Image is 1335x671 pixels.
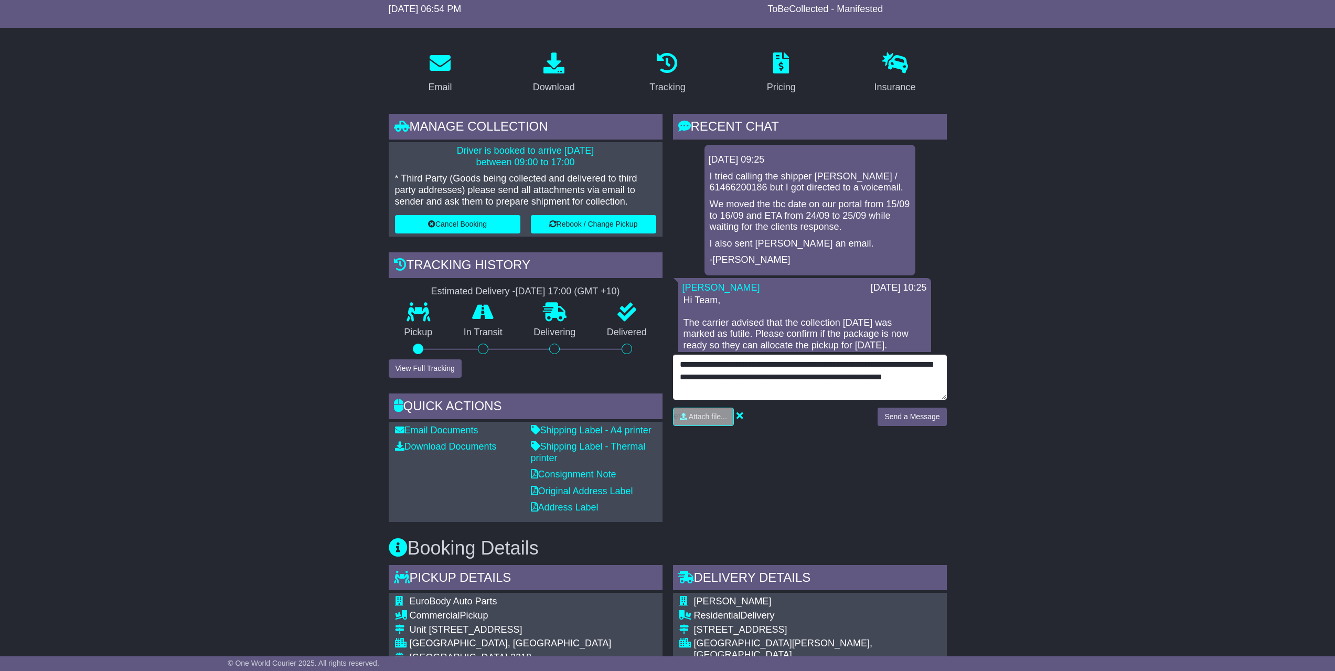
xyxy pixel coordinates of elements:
[531,469,616,480] a: Consignment Note
[516,286,620,297] div: [DATE] 17:00 (GMT +10)
[510,652,531,663] span: 2218
[710,171,910,194] p: I tried calling the shipper [PERSON_NAME] / 61466200186 but I got directed to a voicemail.
[709,154,911,166] div: [DATE] 09:25
[694,610,741,621] span: Residential
[228,659,379,667] span: © One World Courier 2025. All rights reserved.
[673,565,947,593] div: Delivery Details
[683,295,926,386] p: Hi Team, The carrier advised that the collection [DATE] was marked as futile. Please confirm if t...
[410,596,497,606] span: EuroBody Auto Parts
[673,114,947,142] div: RECENT CHAT
[410,638,612,649] div: [GEOGRAPHIC_DATA], [GEOGRAPHIC_DATA]
[767,4,883,14] span: ToBeCollected - Manifested
[682,282,760,293] a: [PERSON_NAME]
[410,610,612,622] div: Pickup
[421,49,458,98] a: Email
[868,49,923,98] a: Insurance
[395,215,520,233] button: Cancel Booking
[694,596,772,606] span: [PERSON_NAME]
[649,80,685,94] div: Tracking
[448,327,518,338] p: In Transit
[389,4,462,14] span: [DATE] 06:54 PM
[531,486,633,496] a: Original Address Label
[710,238,910,250] p: I also sent [PERSON_NAME] an email.
[410,652,508,663] span: [GEOGRAPHIC_DATA]
[389,114,663,142] div: Manage collection
[643,49,692,98] a: Tracking
[767,80,796,94] div: Pricing
[410,624,612,636] div: Unit [STREET_ADDRESS]
[428,80,452,94] div: Email
[395,173,656,207] p: * Third Party (Goods being collected and delivered to third party addresses) please send all atta...
[533,80,575,94] div: Download
[871,282,927,294] div: [DATE] 10:25
[410,610,460,621] span: Commercial
[389,393,663,422] div: Quick Actions
[395,145,656,168] p: Driver is booked to arrive [DATE] between 09:00 to 17:00
[389,327,448,338] p: Pickup
[531,502,599,513] a: Address Label
[878,408,946,426] button: Send a Message
[531,215,656,233] button: Rebook / Change Pickup
[531,441,646,463] a: Shipping Label - Thermal printer
[874,80,916,94] div: Insurance
[710,254,910,266] p: -[PERSON_NAME]
[395,425,478,435] a: Email Documents
[389,565,663,593] div: Pickup Details
[389,538,947,559] h3: Booking Details
[395,441,497,452] a: Download Documents
[694,638,941,661] div: [GEOGRAPHIC_DATA][PERSON_NAME], [GEOGRAPHIC_DATA]
[591,327,663,338] p: Delivered
[526,49,582,98] a: Download
[694,624,941,636] div: [STREET_ADDRESS]
[389,252,663,281] div: Tracking history
[389,359,462,378] button: View Full Tracking
[710,199,910,233] p: We moved the tbc date on our portal from 15/09 to 16/09 and ETA from 24/09 to 25/09 while waiting...
[389,286,663,297] div: Estimated Delivery -
[531,425,652,435] a: Shipping Label - A4 printer
[760,49,803,98] a: Pricing
[518,327,592,338] p: Delivering
[694,610,941,622] div: Delivery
